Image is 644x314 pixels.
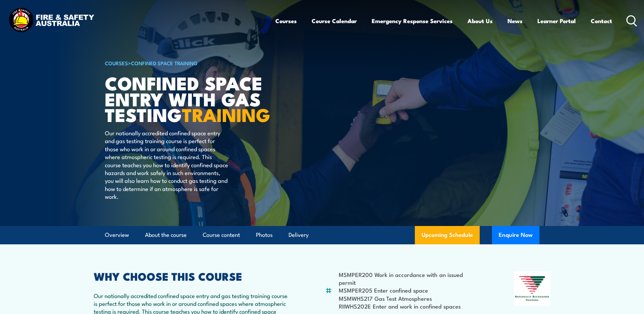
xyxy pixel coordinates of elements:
[182,100,270,128] strong: TRAINING
[105,59,128,67] a: COURSES
[145,226,187,244] a: About the course
[508,12,522,30] a: News
[256,226,273,244] a: Photos
[94,271,292,281] h2: WHY CHOOSE THIS COURSE
[105,129,229,200] p: Our nationally accredited confined space entry and gas testing training course is perfect for tho...
[514,271,551,306] img: Nationally Recognised Training logo.
[537,12,576,30] a: Learner Portal
[339,294,481,302] li: MSMWHS217 Gas Test Atmospheres
[105,75,273,122] h1: Confined Space Entry with Gas Testing
[492,226,539,244] button: Enquire Now
[372,12,453,30] a: Emergency Response Services
[203,226,240,244] a: Course content
[312,12,357,30] a: Course Calendar
[275,12,297,30] a: Courses
[591,12,612,30] a: Contact
[339,286,481,294] li: MSMPER205 Enter confined space
[467,12,493,30] a: About Us
[339,302,481,310] li: RIIWHS202E Enter and work in confined spaces
[105,59,273,67] h6: >
[415,226,480,244] a: Upcoming Schedule
[289,226,309,244] a: Delivery
[339,271,481,286] li: MSMPER200 Work in accordance with an issued permit
[105,226,129,244] a: Overview
[131,59,198,67] a: Confined Space Training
